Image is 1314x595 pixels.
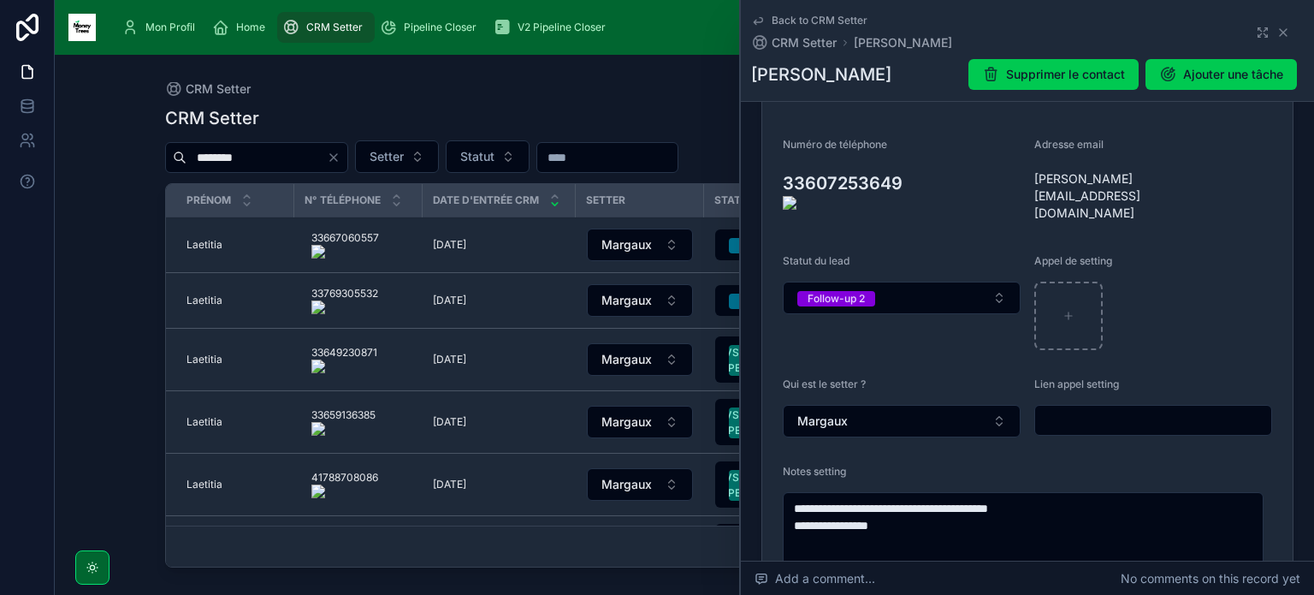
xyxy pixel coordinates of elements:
button: Select Button [715,285,840,316]
a: Select Button [586,405,694,439]
span: Laetitia [186,478,222,491]
span: Ajouter une tâche [1183,66,1283,83]
a: Select Button [586,342,694,377]
span: Margaux [601,351,652,368]
span: Mon Profil [145,21,195,34]
a: [PERSON_NAME] [854,34,952,51]
img: actions-icon.png [311,422,376,436]
a: 33659136385 [305,402,412,443]
span: [DATE] [433,478,466,491]
onoff-telecom-ce-phone-number-wrapper: 33649230871 [311,346,377,359]
span: V2 Pipeline Closer [518,21,606,34]
a: 33649230871 [305,339,412,380]
img: actions-icon.png [311,360,377,373]
a: [DATE] [433,415,565,429]
a: 33769305532 [305,280,412,321]
button: Select Button [587,406,693,438]
span: Date d'entrée CRM [433,193,539,207]
onoff-telecom-ce-phone-number-wrapper: 33667060557 [311,231,379,244]
a: Select Button [714,398,841,446]
span: CRM Setter [306,21,363,34]
a: Back to CRM Setter [751,14,867,27]
span: Margaux [601,414,652,431]
button: Select Button [587,343,693,376]
a: 41788708086 [305,464,412,505]
span: Laetitia [186,294,222,307]
button: Supprimer le contact [968,59,1139,90]
span: Margaux [601,292,652,309]
span: CRM Setter [186,80,251,98]
span: [DATE] [433,415,466,429]
button: Select Button [715,399,840,445]
button: Select Button [783,405,1021,437]
a: Pipeline Closer [375,12,488,43]
span: Statut du lead [714,193,803,207]
button: Select Button [715,461,840,508]
a: Select Button [714,461,841,509]
onoff-telecom-ce-phone-number-wrapper: 41788708086 [311,471,378,484]
a: V2 Pipeline Closer [488,12,618,43]
span: Statut [460,148,494,165]
button: Select Button [587,468,693,501]
span: Laetitia [186,415,222,429]
span: Pipeline Closer [404,21,476,34]
span: Appel de setting [1034,254,1112,267]
h1: [PERSON_NAME] [751,62,891,86]
span: Setter [586,193,625,207]
a: Select Button [586,467,694,502]
span: Laetitia [186,238,222,252]
a: Select Button [586,283,694,318]
a: Laetitia [186,478,284,491]
h1: CRM Setter [165,106,259,130]
span: Margaux [797,413,848,430]
span: Qui est le setter ? [783,378,866,390]
a: CRM Setter [165,80,251,98]
span: [DATE] [433,238,466,252]
a: Laetitia [186,415,284,429]
button: Select Button [783,282,1021,314]
span: Supprimer le contact [1006,66,1125,83]
span: Lien appel setting [1034,378,1119,390]
span: N° Téléphone [305,193,381,207]
span: Numéro de téléphone [783,138,887,151]
span: Home [236,21,265,34]
a: CRM Setter [277,12,375,43]
a: Select Button [714,336,841,384]
button: Clear [327,151,347,164]
span: CRM Setter [772,34,837,51]
a: [DATE] [433,294,565,307]
onoff-telecom-ce-phone-number-wrapper: 33607253649 [783,173,903,193]
a: Select Button [586,228,694,262]
span: Add a comment... [755,570,875,587]
a: Select Button [714,284,841,317]
button: Select Button [587,229,693,261]
a: Mon Profil [116,12,207,43]
a: 33667060557 [305,224,412,265]
a: [DATE] [433,238,565,252]
span: Adresse email [1034,138,1104,151]
span: Back to CRM Setter [772,14,867,27]
a: Select Button [714,523,841,571]
onoff-telecom-ce-phone-number-wrapper: 33769305532 [311,287,378,300]
span: [DATE] [433,294,466,307]
a: CRM Setter [751,34,837,51]
span: Prénom [186,193,231,207]
span: Margaux [601,476,652,493]
span: Laetitia [186,353,222,366]
a: [DATE] [433,353,565,366]
button: Select Button [587,284,693,317]
a: Laetitia [186,238,284,252]
button: Select Button [446,140,530,173]
button: Select Button [715,229,840,260]
span: Setter [370,148,404,165]
img: App logo [68,14,96,41]
onoff-telecom-ce-phone-number-wrapper: 33659136385 [311,408,376,421]
span: [DATE] [433,353,466,366]
div: Follow-up 2 [808,291,865,306]
img: actions-icon.png [311,300,378,314]
button: Select Button [355,140,439,173]
button: Select Button [715,336,840,383]
a: Home [207,12,277,43]
img: actions-icon.png [783,196,1021,210]
span: [PERSON_NAME][EMAIL_ADDRESS][DOMAIN_NAME] [1034,170,1188,222]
